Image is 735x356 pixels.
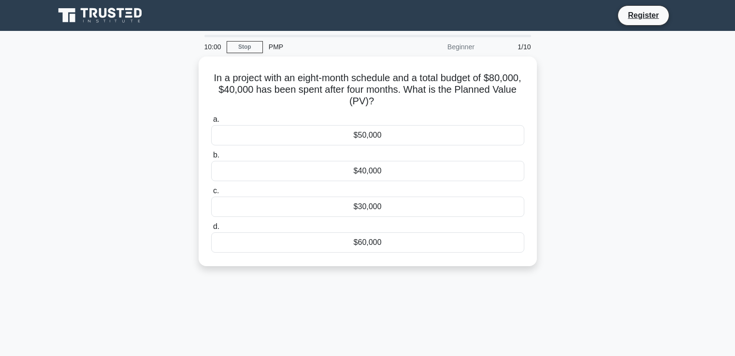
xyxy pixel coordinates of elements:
div: Beginner [396,37,480,57]
span: b. [213,151,219,159]
a: Stop [227,41,263,53]
div: 10:00 [199,37,227,57]
div: $40,000 [211,161,524,181]
div: $50,000 [211,125,524,145]
div: PMP [263,37,396,57]
h5: In a project with an eight-month schedule and a total budget of $80,000, $40,000 has been spent a... [210,72,525,108]
span: c. [213,186,219,195]
div: $30,000 [211,197,524,217]
div: $60,000 [211,232,524,253]
span: a. [213,115,219,123]
a: Register [622,9,664,21]
span: d. [213,222,219,230]
div: 1/10 [480,37,537,57]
